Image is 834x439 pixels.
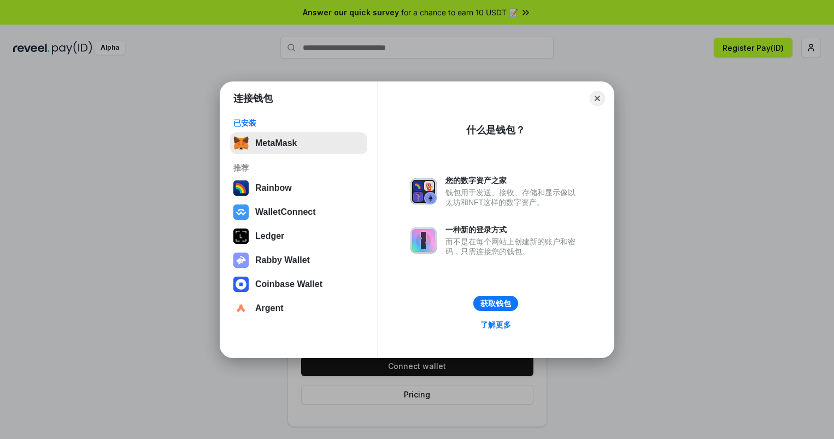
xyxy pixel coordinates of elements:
div: 而不是在每个网站上创建新的账户和密码，只需连接您的钱包。 [445,237,581,256]
div: 您的数字资产之家 [445,175,581,185]
div: WalletConnect [255,207,316,217]
div: Rabby Wallet [255,255,310,265]
img: svg+xml,%3Csvg%20xmlns%3D%22http%3A%2F%2Fwww.w3.org%2F2000%2Fsvg%22%20fill%3D%22none%22%20viewBox... [410,227,437,254]
button: Close [590,91,605,106]
button: Ledger [230,225,367,247]
div: 推荐 [233,163,364,173]
a: 了解更多 [474,318,518,332]
button: WalletConnect [230,201,367,223]
img: svg+xml,%3Csvg%20xmlns%3D%22http%3A%2F%2Fwww.w3.org%2F2000%2Fsvg%22%20fill%3D%22none%22%20viewBox... [410,178,437,204]
div: MetaMask [255,138,297,148]
img: svg+xml,%3Csvg%20width%3D%22120%22%20height%3D%22120%22%20viewBox%3D%220%200%20120%20120%22%20fil... [233,180,249,196]
div: 什么是钱包？ [466,124,525,137]
button: MetaMask [230,132,367,154]
div: 已安装 [233,118,364,128]
button: Rabby Wallet [230,249,367,271]
img: svg+xml,%3Csvg%20width%3D%2228%22%20height%3D%2228%22%20viewBox%3D%220%200%2028%2028%22%20fill%3D... [233,204,249,220]
div: 钱包用于发送、接收、存储和显示像以太坊和NFT这样的数字资产。 [445,188,581,207]
div: Rainbow [255,183,292,193]
div: 获取钱包 [480,298,511,308]
div: Ledger [255,231,284,241]
div: 一种新的登录方式 [445,225,581,235]
img: svg+xml,%3Csvg%20fill%3D%22none%22%20height%3D%2233%22%20viewBox%3D%220%200%2035%2033%22%20width%... [233,136,249,151]
div: Argent [255,303,284,313]
img: svg+xml,%3Csvg%20xmlns%3D%22http%3A%2F%2Fwww.w3.org%2F2000%2Fsvg%22%20fill%3D%22none%22%20viewBox... [233,253,249,268]
button: Rainbow [230,177,367,199]
img: svg+xml,%3Csvg%20width%3D%2228%22%20height%3D%2228%22%20viewBox%3D%220%200%2028%2028%22%20fill%3D... [233,277,249,292]
img: svg+xml,%3Csvg%20xmlns%3D%22http%3A%2F%2Fwww.w3.org%2F2000%2Fsvg%22%20width%3D%2228%22%20height%3... [233,229,249,244]
button: Coinbase Wallet [230,273,367,295]
div: Coinbase Wallet [255,279,322,289]
button: Argent [230,297,367,319]
h1: 连接钱包 [233,92,273,105]
img: svg+xml,%3Csvg%20width%3D%2228%22%20height%3D%2228%22%20viewBox%3D%220%200%2028%2028%22%20fill%3D... [233,301,249,316]
div: 了解更多 [480,320,511,330]
button: 获取钱包 [473,296,518,311]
